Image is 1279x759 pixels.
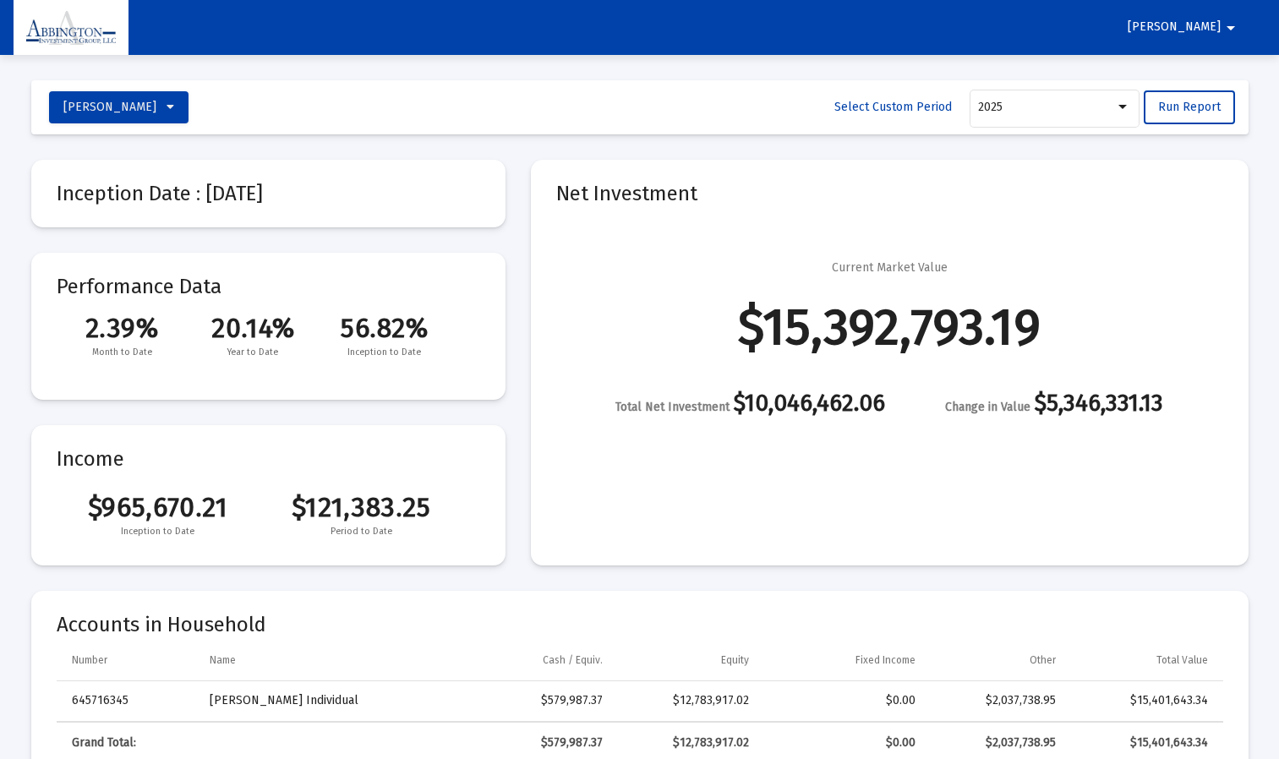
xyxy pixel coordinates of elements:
span: 20.14% [188,312,319,344]
div: $2,037,738.95 [939,734,1056,751]
span: 2.39% [57,312,188,344]
div: Equity [721,653,749,667]
span: Inception to Date [57,523,260,540]
span: Select Custom Period [834,100,952,114]
mat-card-title: Accounts in Household [57,616,1223,633]
div: Current Market Value [832,259,948,276]
div: $15,392,793.19 [738,319,1041,336]
div: $12,783,917.02 [626,692,749,709]
div: $15,401,643.34 [1079,692,1207,709]
div: $12,783,917.02 [626,734,749,751]
span: [PERSON_NAME] [1128,20,1221,35]
img: Dashboard [26,11,116,45]
mat-card-title: Net Investment [556,185,1223,202]
td: Column Fixed Income [761,640,928,680]
div: $5,346,331.13 [945,395,1163,416]
td: [PERSON_NAME] Individual [198,681,449,722]
div: Total Value [1156,653,1208,667]
span: $965,670.21 [57,491,260,523]
div: Cash / Equiv. [543,653,603,667]
td: Column Total Value [1068,640,1222,680]
div: $10,046,462.06 [615,395,885,416]
span: Run Report [1158,100,1221,114]
div: Grand Total: [72,734,186,751]
td: Column Name [198,640,449,680]
td: Column Number [57,640,198,680]
mat-icon: arrow_drop_down [1221,11,1241,45]
button: [PERSON_NAME] [49,91,189,123]
span: 56.82% [319,312,450,344]
span: Month to Date [57,344,188,361]
div: $0.00 [773,692,916,709]
div: $2,037,738.95 [939,692,1056,709]
div: $15,401,643.34 [1079,734,1207,751]
div: $0.00 [773,734,916,751]
td: Column Equity [615,640,761,680]
span: Period to Date [260,523,463,540]
span: Change in Value [945,400,1030,414]
span: Inception to Date [319,344,450,361]
td: Column Cash / Equiv. [449,640,615,680]
span: $121,383.25 [260,491,463,523]
td: 645716345 [57,681,198,722]
td: Column Other [927,640,1068,680]
div: $579,987.37 [461,692,603,709]
mat-card-title: Inception Date : [DATE] [57,185,480,202]
div: $579,987.37 [461,734,603,751]
span: Year to Date [188,344,319,361]
span: Total Net Investment [615,400,730,414]
span: 2025 [978,100,1003,114]
button: Run Report [1144,90,1235,124]
div: Number [72,653,107,667]
span: [PERSON_NAME] [63,100,156,114]
mat-card-title: Performance Data [57,278,480,361]
button: [PERSON_NAME] [1107,10,1261,44]
div: Other [1030,653,1056,667]
mat-card-title: Income [57,450,480,467]
div: Fixed Income [855,653,916,667]
div: Name [210,653,236,667]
